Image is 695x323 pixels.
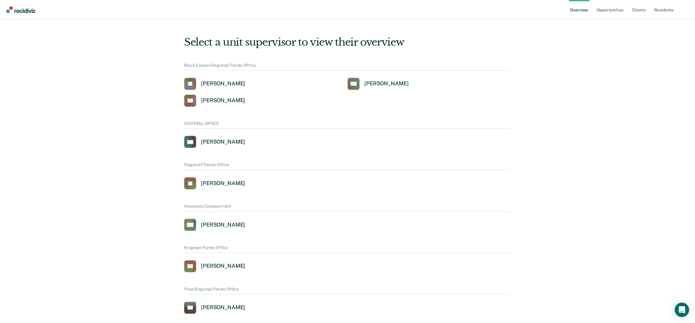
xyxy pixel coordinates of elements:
[201,304,245,311] div: [PERSON_NAME]
[184,36,511,48] div: Select a unit supervisor to view their overview
[675,303,689,317] div: Open Intercom Messenger
[201,180,245,187] div: [PERSON_NAME]
[184,302,245,314] a: [PERSON_NAME]
[347,78,408,90] a: [PERSON_NAME]
[201,139,245,145] div: [PERSON_NAME]
[184,260,245,272] a: [PERSON_NAME]
[184,162,511,170] div: Flagstaff Parole Office
[184,245,511,253] div: Kingman Parole Office
[184,95,245,107] a: [PERSON_NAME]
[184,219,245,231] a: [PERSON_NAME]
[201,221,245,228] div: [PERSON_NAME]
[681,5,690,14] button: Profile dropdown button
[184,136,245,148] a: [PERSON_NAME]
[184,121,511,129] div: CENTRAL OFFICE
[364,80,408,87] div: [PERSON_NAME]
[184,78,245,90] a: [PERSON_NAME]
[6,6,35,13] img: Recidiviz
[184,177,245,189] a: [PERSON_NAME]
[201,97,245,104] div: [PERSON_NAME]
[184,204,511,212] div: Interstate Compact Unit
[184,287,511,294] div: Pinal Regional Parole Office
[201,263,245,270] div: [PERSON_NAME]
[184,63,511,71] div: Black Canyon Regional Parole Office
[201,80,245,87] div: [PERSON_NAME]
